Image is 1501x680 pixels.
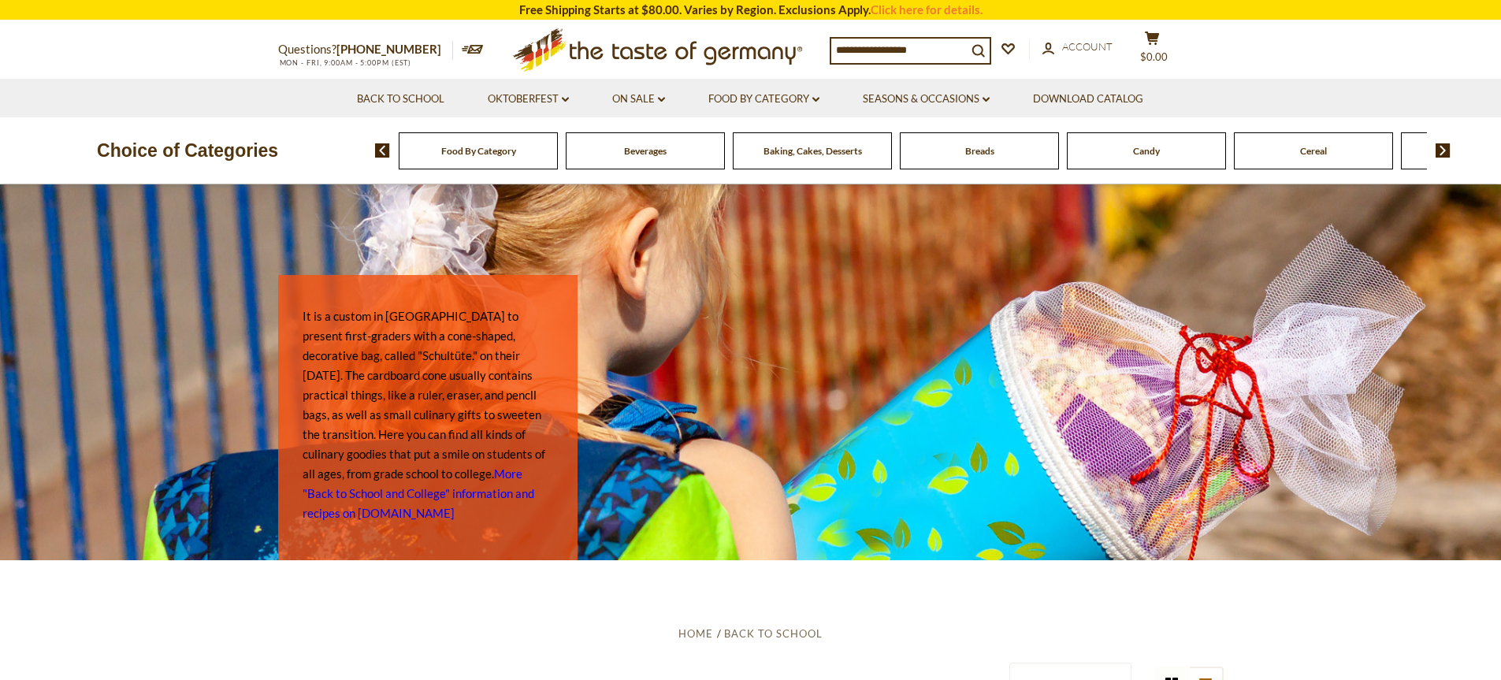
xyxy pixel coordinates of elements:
a: Oktoberfest [488,91,569,108]
a: Food By Category [708,91,819,108]
a: On Sale [612,91,665,108]
a: Account [1042,39,1113,56]
a: More "Back to School and College" information and recipes on [DOMAIN_NAME] [303,466,534,520]
button: $0.00 [1129,31,1176,70]
a: Baking, Cakes, Desserts [764,145,862,157]
a: Food By Category [441,145,516,157]
a: Home [678,627,713,640]
img: next arrow [1436,143,1451,158]
a: Back to School [724,627,823,640]
img: previous arrow [375,143,390,158]
a: Breads [965,145,994,157]
span: MON - FRI, 9:00AM - 5:00PM (EST) [278,58,412,67]
span: $0.00 [1140,50,1168,63]
a: Beverages [624,145,667,157]
p: It is a custom in [GEOGRAPHIC_DATA] to present first-graders with a cone-shaped, decorative bag, ... [303,307,553,523]
a: Back to School [357,91,444,108]
a: Cereal [1300,145,1327,157]
a: Candy [1133,145,1160,157]
p: Questions? [278,39,453,60]
a: Click here for details. [871,2,983,17]
a: [PHONE_NUMBER] [336,42,441,56]
span: Account [1062,40,1113,53]
a: Download Catalog [1033,91,1143,108]
a: Seasons & Occasions [863,91,990,108]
